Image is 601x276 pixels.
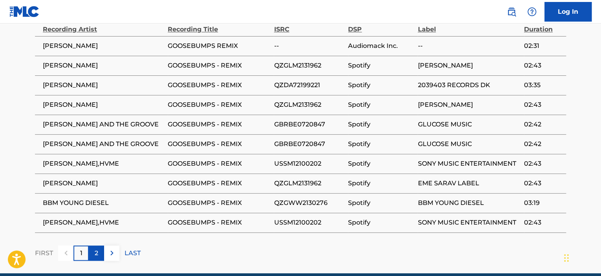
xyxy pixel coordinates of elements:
[524,100,562,110] span: 02:43
[418,100,520,110] span: [PERSON_NAME]
[274,80,344,90] span: QZDA72199221
[168,41,270,51] span: GOOSEBUMPS REMIX
[524,159,562,168] span: 02:43
[43,100,164,110] span: [PERSON_NAME]
[348,159,414,168] span: Spotify
[348,16,414,34] div: DSP
[43,218,164,227] span: [PERSON_NAME],HVME
[562,238,601,276] iframe: Chat Widget
[9,6,40,17] img: MLC Logo
[564,246,569,270] div: Drag
[168,179,270,188] span: GOOSEBUMPS - REMIX
[274,159,344,168] span: USSM12100202
[43,120,164,129] span: [PERSON_NAME] AND THE GROOVE
[274,218,344,227] span: USSM12100202
[418,139,520,149] span: GLUCOSE MUSIC
[35,248,53,258] p: FIRST
[274,139,344,149] span: GBRBE0720847
[524,61,562,70] span: 02:43
[527,7,537,16] img: help
[43,41,164,51] span: [PERSON_NAME]
[168,16,270,34] div: Recording Title
[125,248,141,258] p: LAST
[274,120,344,129] span: GBRBE0720847
[43,61,164,70] span: [PERSON_NAME]
[168,198,270,208] span: GOOSEBUMPS - REMIX
[348,100,414,110] span: Spotify
[418,41,520,51] span: --
[80,248,82,258] p: 1
[418,16,520,34] div: Label
[168,100,270,110] span: GOOSEBUMPS - REMIX
[524,139,562,149] span: 02:42
[348,61,414,70] span: Spotify
[274,16,344,34] div: ISRC
[168,139,270,149] span: GOOSEBUMPS - REMIX
[418,218,520,227] span: SONY MUSIC ENTERTAINMENT
[524,80,562,90] span: 03:35
[348,218,414,227] span: Spotify
[274,198,344,208] span: QZGWW2130276
[274,41,344,51] span: --
[524,41,562,51] span: 02:31
[348,179,414,188] span: Spotify
[168,120,270,129] span: GOOSEBUMPS - REMIX
[524,16,562,34] div: Duration
[43,139,164,149] span: [PERSON_NAME] AND THE GROOVE
[168,80,270,90] span: GOOSEBUMPS - REMIX
[418,61,520,70] span: [PERSON_NAME]
[348,80,414,90] span: Spotify
[348,41,414,51] span: Audiomack Inc.
[43,179,164,188] span: [PERSON_NAME]
[418,198,520,208] span: BBM YOUNG DIESEL
[274,100,344,110] span: QZGLM2131962
[524,4,540,20] div: Help
[544,2,592,22] a: Log In
[504,4,519,20] a: Public Search
[107,248,117,258] img: right
[274,61,344,70] span: QZGLM2131962
[43,198,164,208] span: BBM YOUNG DIESEL
[168,61,270,70] span: GOOSEBUMPS - REMIX
[274,179,344,188] span: QZGLM2131962
[348,198,414,208] span: Spotify
[524,218,562,227] span: 02:43
[43,16,164,34] div: Recording Artist
[43,80,164,90] span: [PERSON_NAME]
[418,80,520,90] span: 2039403 RECORDS DK
[418,120,520,129] span: GLUCOSE MUSIC
[95,248,98,258] p: 2
[524,198,562,208] span: 03:19
[43,159,164,168] span: [PERSON_NAME],HVME
[524,120,562,129] span: 02:42
[524,179,562,188] span: 02:43
[507,7,516,16] img: search
[168,218,270,227] span: GOOSEBUMPS - REMIX
[168,159,270,168] span: GOOSEBUMPS - REMIX
[418,179,520,188] span: EME SARAV LABEL
[348,120,414,129] span: Spotify
[348,139,414,149] span: Spotify
[418,159,520,168] span: SONY MUSIC ENTERTAINMENT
